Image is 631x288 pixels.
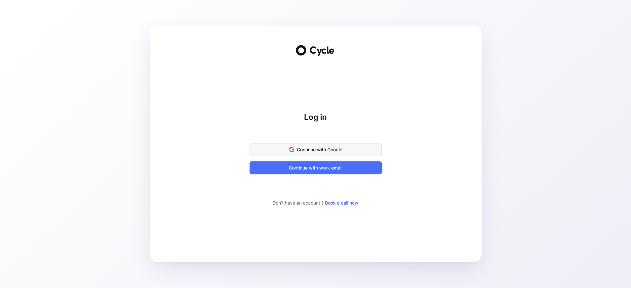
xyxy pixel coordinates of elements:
span: Continue with work email [258,164,374,172]
h1: Log in [250,112,382,122]
span: Continue with Google [258,146,374,154]
button: Continue with work email [250,161,382,174]
div: Don’t have an account ? [250,199,382,207]
button: Continue with Google [250,143,382,156]
a: Book a call now [325,200,358,206]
